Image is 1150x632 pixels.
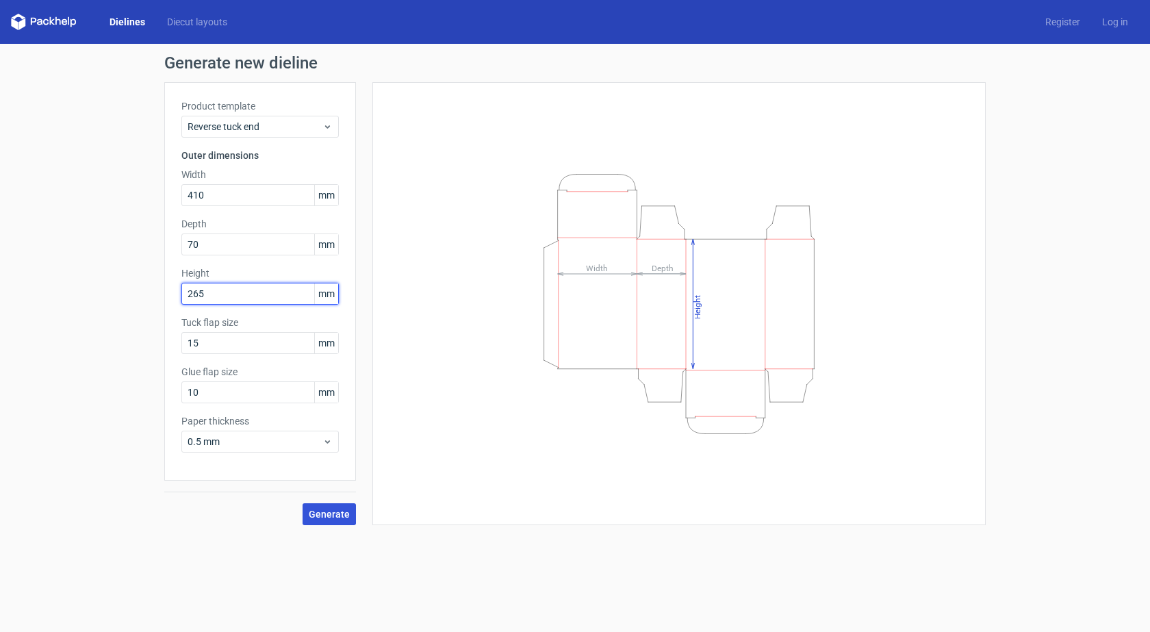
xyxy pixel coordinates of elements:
[693,294,702,318] tspan: Height
[314,185,338,205] span: mm
[181,266,339,280] label: Height
[314,382,338,403] span: mm
[188,120,322,134] span: Reverse tuck end
[652,263,674,273] tspan: Depth
[181,99,339,113] label: Product template
[188,435,322,448] span: 0.5 mm
[99,15,156,29] a: Dielines
[314,234,338,255] span: mm
[181,168,339,181] label: Width
[309,509,350,519] span: Generate
[314,333,338,353] span: mm
[586,263,608,273] tspan: Width
[181,414,339,428] label: Paper thickness
[1091,15,1139,29] a: Log in
[181,217,339,231] label: Depth
[181,149,339,162] h3: Outer dimensions
[1034,15,1091,29] a: Register
[314,283,338,304] span: mm
[156,15,238,29] a: Diecut layouts
[181,365,339,379] label: Glue flap size
[303,503,356,525] button: Generate
[181,316,339,329] label: Tuck flap size
[164,55,986,71] h1: Generate new dieline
